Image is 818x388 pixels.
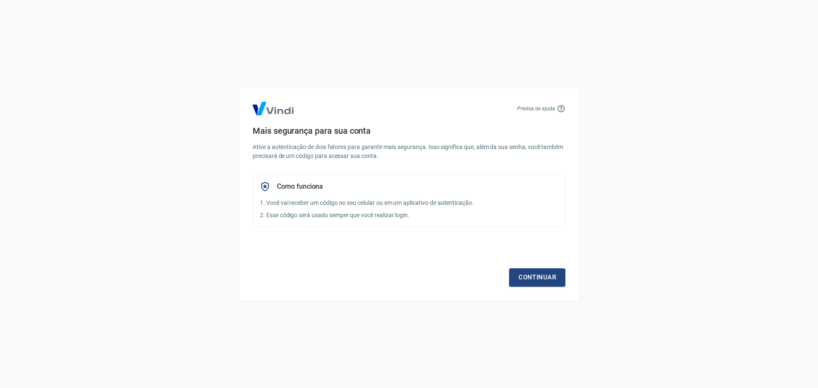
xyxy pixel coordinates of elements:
p: Precisa de ajuda [517,105,555,112]
p: 1. Você vai receber um código no seu celular ou em um aplicativo de autenticação. [260,198,558,207]
p: 2. Esse código será usado sempre que você realizar login. [260,211,558,220]
a: Continuar [509,268,565,286]
h5: Como funciona [277,182,323,191]
h4: Mais segurança para sua conta [253,126,565,136]
p: Ative a autenticação de dois fatores para garantir mais segurança. Isso significa que, além da su... [253,143,565,161]
img: Logo Vind [253,102,294,115]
